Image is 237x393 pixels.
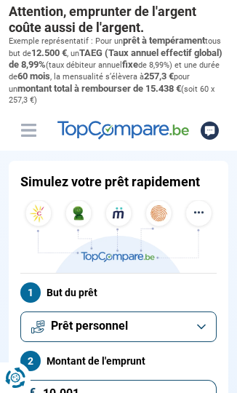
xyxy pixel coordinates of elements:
h1: Simulez votre prêt rapidement [20,174,200,190]
span: fixe [122,59,138,70]
label: But du prêt [20,282,217,303]
span: Prêt personnel [51,318,128,334]
button: Menu [17,119,39,141]
img: TopCompare.be [20,200,217,272]
p: Exemple représentatif : Pour un tous but de , un (taux débiteur annuel de 8,99%) et une durée de ... [9,35,228,106]
span: prêt à tempérament [123,35,205,46]
span: montant total à rembourser de 15.438 € [17,83,181,94]
button: Prêt personnel [20,311,217,342]
span: 257,3 € [144,71,174,82]
span: TAEG (Taux annuel effectif global) de 8,99% [9,47,222,70]
img: TopCompare [57,121,189,140]
p: Attention, emprunter de l'argent coûte aussi de l'argent. [9,4,228,35]
span: 60 mois [17,71,50,82]
label: Montant de l'emprunt [20,351,217,371]
span: 12.500 € [31,47,67,58]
